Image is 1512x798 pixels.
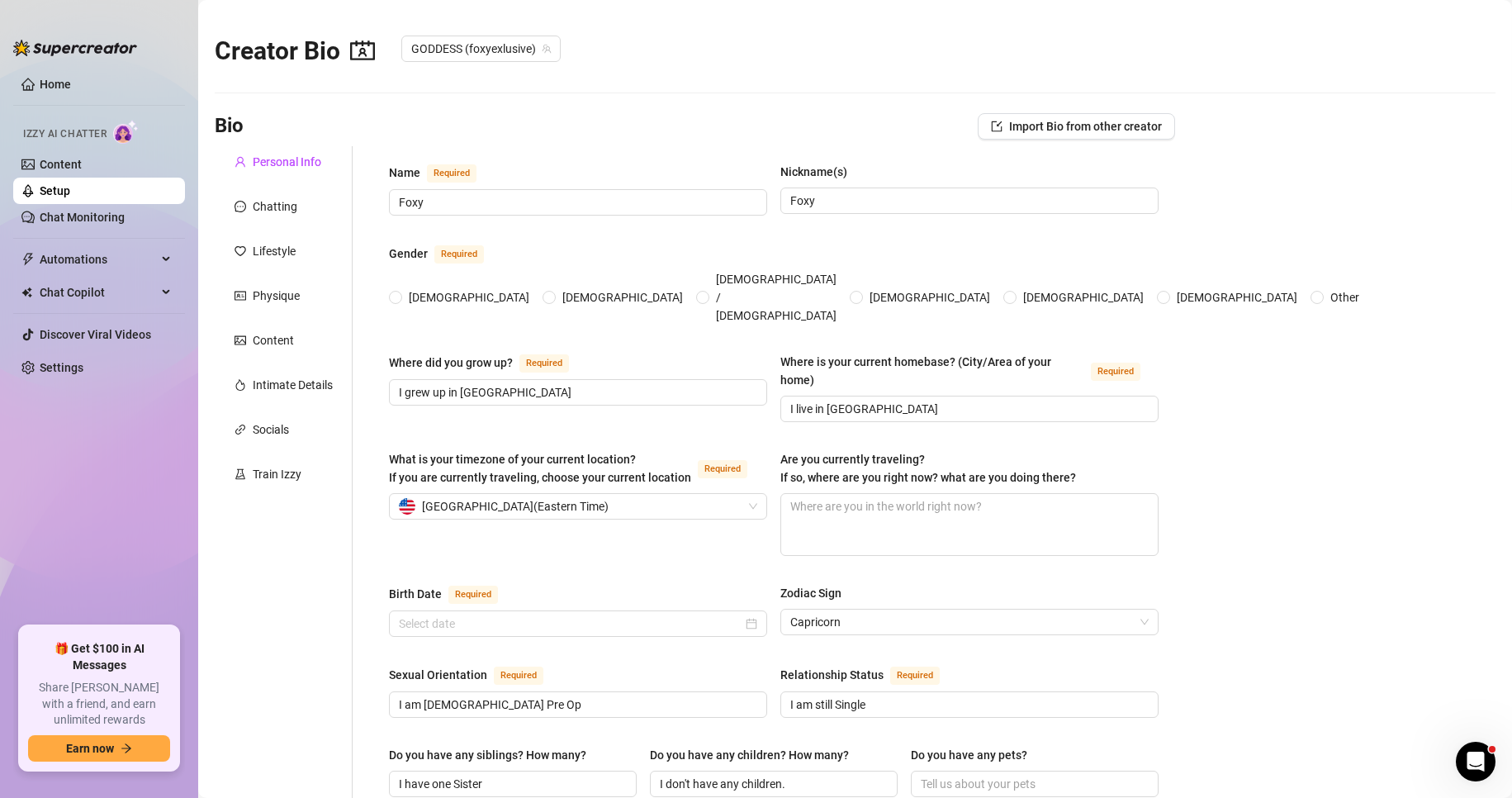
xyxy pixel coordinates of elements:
div: Content [253,331,294,349]
img: Chat Copilot [21,287,32,298]
span: [DEMOGRAPHIC_DATA] [556,288,690,306]
span: Capricorn [790,610,1149,634]
span: thunderbolt [21,253,35,266]
span: team [542,44,552,54]
div: Physique [253,287,300,305]
a: Discover Viral Videos [40,328,151,341]
span: Izzy AI Chatter [23,126,107,142]
span: Required [494,667,543,685]
span: arrow-right [121,743,132,754]
span: Required [434,245,484,264]
div: Birth Date [389,585,442,603]
span: Required [698,460,747,478]
input: Where did you grow up? [399,383,754,401]
div: Name [389,164,420,182]
div: Socials [253,420,289,439]
span: import [991,121,1002,132]
span: 🎁 Get $100 in AI Messages [28,641,170,673]
span: Required [448,586,498,604]
div: Lifestyle [253,242,296,260]
span: Automations [40,246,157,273]
input: Sexual Orientation [399,696,754,714]
input: Birth Date [399,615,742,633]
img: AI Chatter [113,120,139,144]
label: Zodiac Sign [780,584,853,602]
span: [DEMOGRAPHIC_DATA] [1017,288,1150,306]
label: Where is your current homebase? (City/Area of your home) [780,353,1159,389]
img: us [399,498,415,515]
label: Birth Date [389,584,516,604]
input: Name [399,193,754,211]
span: Required [890,667,940,685]
span: idcard [235,290,246,302]
label: Nickname(s) [780,163,859,181]
div: Relationship Status [780,666,884,684]
span: [DEMOGRAPHIC_DATA] [402,288,536,306]
input: Do you have any siblings? How many? [399,775,623,793]
div: Nickname(s) [780,163,847,181]
span: GODDESS (foxyexlusive) [411,36,551,61]
label: Gender [389,244,502,264]
img: logo-BBDzfeDw.svg [13,40,137,56]
div: Intimate Details [253,376,333,394]
span: Required [519,354,569,373]
div: Sexual Orientation [389,666,487,684]
label: Where did you grow up? [389,353,587,373]
span: Chat Copilot [40,279,157,306]
a: Home [40,78,71,91]
label: Do you have any children? How many? [650,746,860,764]
button: Earn nowarrow-right [28,735,170,762]
span: Other [1324,288,1366,306]
span: Share [PERSON_NAME] with a friend, and earn unlimited rewards [28,680,170,729]
div: Where is your current homebase? (City/Area of your home) [780,353,1084,389]
span: What is your timezone of your current location? If you are currently traveling, choose your curre... [389,453,691,484]
h3: Bio [215,113,244,140]
input: Do you have any children? How many? [660,775,884,793]
input: Nickname(s) [790,192,1145,210]
div: Personal Info [253,153,321,171]
span: [DEMOGRAPHIC_DATA] [1170,288,1304,306]
span: Earn now [66,742,114,755]
label: Sexual Orientation [389,665,562,685]
iframe: Intercom live chat [1456,742,1495,781]
a: Content [40,158,82,171]
span: fire [235,379,246,391]
span: [DEMOGRAPHIC_DATA] / [DEMOGRAPHIC_DATA] [709,270,843,325]
a: Setup [40,184,70,197]
div: Do you have any pets? [911,746,1027,764]
div: Where did you grow up? [389,354,513,372]
span: experiment [235,468,246,480]
a: Chat Monitoring [40,211,125,224]
button: Import Bio from other creator [978,113,1175,140]
input: Where is your current homebase? (City/Area of your home) [790,400,1145,418]
span: message [235,201,246,212]
span: picture [235,335,246,346]
a: Settings [40,361,83,374]
label: Relationship Status [780,665,958,685]
input: Relationship Status [790,696,1145,714]
input: Do you have any pets? [921,775,1145,793]
label: Do you have any siblings? How many? [389,746,598,764]
div: Gender [389,245,428,263]
div: Chatting [253,197,297,216]
span: Are you currently traveling? If so, where are you right now? what are you doing there? [780,453,1076,484]
span: heart [235,245,246,257]
span: Import Bio from other creator [1009,120,1162,133]
div: Do you have any children? How many? [650,746,849,764]
span: contacts [350,38,375,63]
span: [DEMOGRAPHIC_DATA] [863,288,997,306]
h2: Creator Bio [215,36,375,67]
span: link [235,424,246,435]
span: Required [1091,363,1140,381]
div: Do you have any siblings? How many? [389,746,586,764]
div: Zodiac Sign [780,584,841,602]
label: Do you have any pets? [911,746,1039,764]
label: Name [389,163,495,183]
span: [GEOGRAPHIC_DATA] ( Eastern Time ) [422,494,609,519]
span: user [235,156,246,168]
span: Required [427,164,476,183]
div: Train Izzy [253,465,301,483]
